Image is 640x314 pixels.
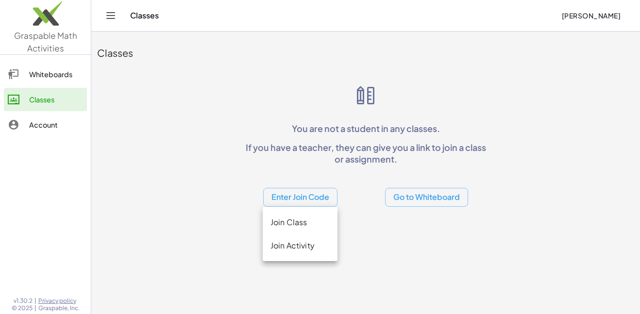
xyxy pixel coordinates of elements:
span: Graspable, Inc. [38,304,80,312]
div: Join Activity [270,240,330,251]
span: © 2025 [12,304,33,312]
button: [PERSON_NAME] [554,7,628,24]
span: | [34,297,36,305]
span: v1.30.2 [14,297,33,305]
span: | [34,304,36,312]
div: Classes [97,46,634,60]
div: Classes [29,94,83,105]
span: [PERSON_NAME] [561,11,621,20]
a: Whiteboards [4,63,87,86]
span: Graspable Math Activities [14,30,77,53]
div: Account [29,119,83,131]
p: You are not a student in any classes. [241,123,490,134]
button: Toggle navigation [103,8,118,23]
a: Privacy policy [38,297,80,305]
a: Account [4,113,87,136]
button: Enter Join Code [263,188,337,207]
div: Whiteboards [29,68,83,80]
a: Classes [4,88,87,111]
button: Go to Whiteboard [385,188,468,207]
div: Join Class [270,216,330,228]
p: If you have a teacher, they can give you a link to join a class or assignment. [241,142,490,165]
